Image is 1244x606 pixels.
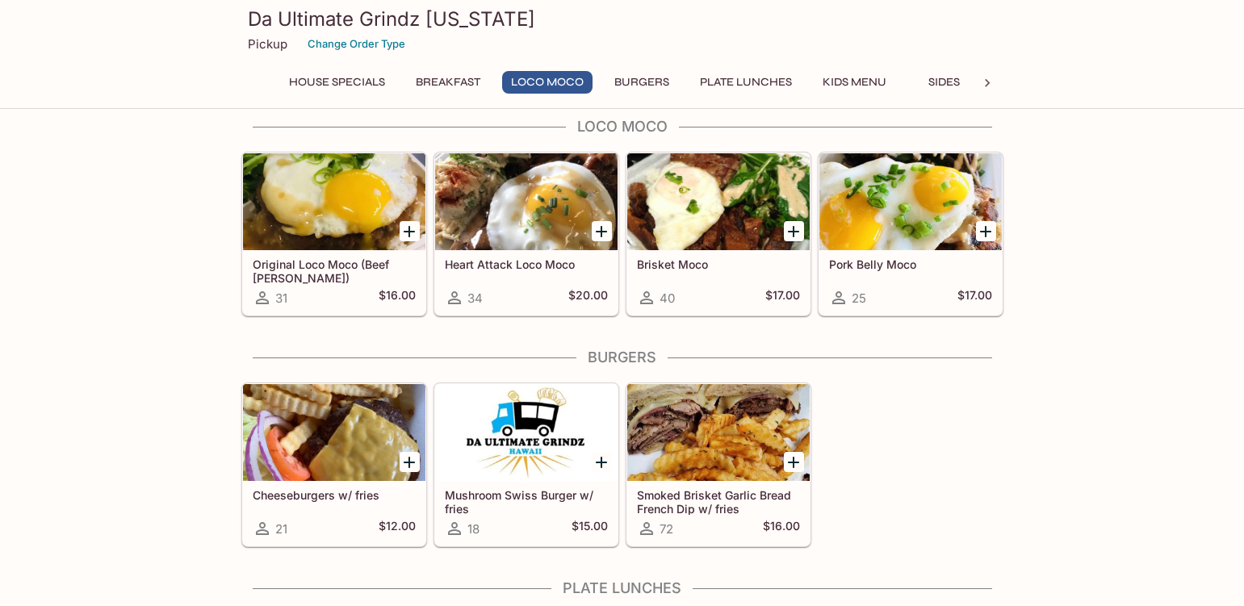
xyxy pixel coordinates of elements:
button: Add Cheeseburgers w/ fries [400,452,420,472]
h4: Burgers [241,349,1003,366]
span: 72 [660,521,673,537]
button: Sides [908,71,981,94]
button: Loco Moco [502,71,593,94]
span: 18 [467,521,480,537]
button: Add Heart Attack Loco Moco [592,221,612,241]
a: Cheeseburgers w/ fries21$12.00 [242,383,426,546]
button: Add Original Loco Moco (Beef Patty) [400,221,420,241]
h5: $15.00 [572,519,608,538]
span: 31 [275,290,287,306]
h5: Brisket Moco [637,257,800,271]
a: Brisket Moco40$17.00 [626,153,810,316]
div: Brisket Moco [627,153,810,250]
button: Add Brisket Moco [784,221,804,241]
button: Plate Lunches [691,71,801,94]
div: Cheeseburgers w/ fries [243,384,425,481]
div: Pork Belly Moco [819,153,1002,250]
h5: $12.00 [379,519,416,538]
h5: Cheeseburgers w/ fries [253,488,416,502]
div: Original Loco Moco (Beef Patty) [243,153,425,250]
h5: Smoked Brisket Garlic Bread French Dip w/ fries [637,488,800,515]
h5: $20.00 [568,288,608,307]
a: Original Loco Moco (Beef [PERSON_NAME])31$16.00 [242,153,426,316]
h5: $17.00 [765,288,800,307]
a: Heart Attack Loco Moco34$20.00 [434,153,618,316]
h4: Plate Lunches [241,579,1003,597]
a: Smoked Brisket Garlic Bread French Dip w/ fries72$16.00 [626,383,810,546]
div: Heart Attack Loco Moco [435,153,618,250]
h5: Original Loco Moco (Beef [PERSON_NAME]) [253,257,416,284]
div: Smoked Brisket Garlic Bread French Dip w/ fries [627,384,810,481]
div: Mushroom Swiss Burger w/ fries [435,384,618,481]
a: Mushroom Swiss Burger w/ fries18$15.00 [434,383,618,546]
h5: Mushroom Swiss Burger w/ fries [445,488,608,515]
h5: Heart Attack Loco Moco [445,257,608,271]
h5: $17.00 [957,288,992,307]
span: 34 [467,290,483,306]
h4: Loco Moco [241,118,1003,136]
button: Breakfast [407,71,489,94]
h5: Pork Belly Moco [829,257,992,271]
button: Change Order Type [300,31,413,56]
button: Add Smoked Brisket Garlic Bread French Dip w/ fries [784,452,804,472]
span: 25 [852,290,866,306]
button: Kids Menu [814,71,895,94]
a: Pork Belly Moco25$17.00 [819,153,1003,316]
button: House Specials [280,71,394,94]
span: 21 [275,521,287,537]
button: Add Mushroom Swiss Burger w/ fries [592,452,612,472]
p: Pickup [248,36,287,52]
span: 40 [660,290,675,306]
h5: $16.00 [379,288,416,307]
button: Add Pork Belly Moco [976,221,996,241]
h3: Da Ultimate Grindz [US_STATE] [248,6,997,31]
h5: $16.00 [763,519,800,538]
button: Burgers [605,71,678,94]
